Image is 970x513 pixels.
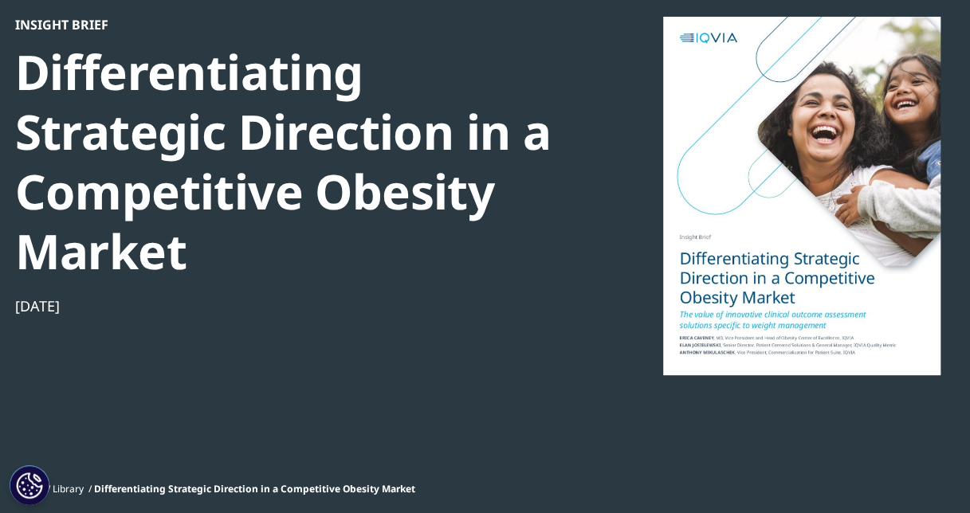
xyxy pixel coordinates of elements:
div: Insight Brief [15,17,562,33]
button: Cookie Settings [10,465,49,505]
span: Differentiating Strategic Direction in a Competitive Obesity Market [94,482,415,495]
div: [DATE] [15,296,562,315]
a: Library [53,482,84,495]
div: Differentiating Strategic Direction in a Competitive Obesity Market [15,42,562,281]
